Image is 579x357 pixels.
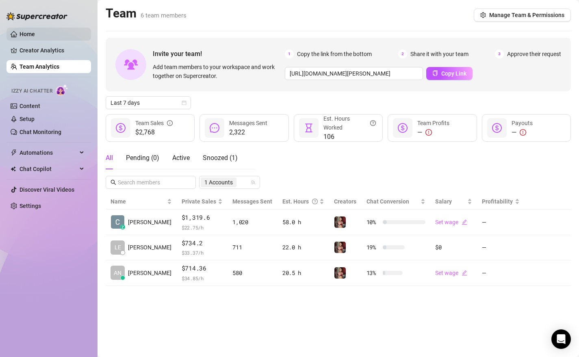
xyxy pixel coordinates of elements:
[20,103,40,109] a: Content
[114,268,121,277] span: AN
[512,120,533,126] span: Payouts
[182,100,186,105] span: calendar
[120,225,125,229] div: z
[210,123,219,133] span: message
[312,197,318,206] span: question-circle
[477,260,525,286] td: —
[167,119,173,128] span: info-circle
[20,31,35,37] a: Home
[56,84,68,96] img: AI Chatter
[20,203,41,209] a: Settings
[507,50,561,58] span: Approve their request
[480,12,486,18] span: setting
[323,132,376,142] span: 106
[106,194,177,210] th: Name
[20,162,77,175] span: Chat Copilot
[398,50,407,58] span: 2
[489,12,564,18] span: Manage Team & Permissions
[334,242,346,253] img: Demi
[126,153,159,163] div: Pending ( 0 )
[512,128,533,137] div: —
[128,243,171,252] span: [PERSON_NAME]
[329,194,361,210] th: Creators
[106,153,113,163] div: All
[20,129,61,135] a: Chat Monitoring
[232,268,273,277] div: 580
[128,218,171,227] span: [PERSON_NAME]
[285,50,294,58] span: 1
[229,128,267,137] span: 2,322
[334,216,346,228] img: Demi
[477,235,525,261] td: —
[282,243,325,252] div: 22.0 h
[135,128,173,137] span: $2,768
[282,218,325,227] div: 58.0 h
[203,154,238,162] span: Snoozed ( 1 )
[182,198,216,205] span: Private Sales
[304,123,314,133] span: hourglass
[11,87,52,95] span: Izzy AI Chatter
[20,44,85,57] a: Creator Analytics
[111,197,165,206] span: Name
[366,218,379,227] span: 10 %
[441,70,466,77] span: Copy Link
[492,123,502,133] span: dollar-circle
[435,219,467,225] a: Set wageedit
[118,178,184,187] input: Search members
[297,50,372,58] span: Copy the link from the bottom
[182,249,223,257] span: $ 33.37 /h
[477,210,525,235] td: —
[417,120,449,126] span: Team Profits
[11,149,17,156] span: thunderbolt
[425,129,432,136] span: exclamation-circle
[435,198,452,205] span: Salary
[182,264,223,273] span: $714.36
[282,268,325,277] div: 20.5 h
[153,63,282,80] span: Add team members to your workspace and work together on Supercreator.
[182,213,223,223] span: $1,319.6
[410,50,468,58] span: Share it with your team
[11,166,16,172] img: Chat Copilot
[366,243,379,252] span: 19 %
[551,329,571,349] div: Open Intercom Messenger
[435,243,472,252] div: $0
[141,12,186,19] span: 6 team members
[182,223,223,232] span: $ 22.75 /h
[417,128,449,137] div: —
[366,268,379,277] span: 13 %
[182,238,223,248] span: $734.2
[370,114,376,132] span: question-circle
[128,268,171,277] span: [PERSON_NAME]
[520,129,526,136] span: exclamation-circle
[111,97,186,109] span: Last 7 days
[20,146,77,159] span: Automations
[20,186,74,193] a: Discover Viral Videos
[135,119,173,128] div: Team Sales
[432,70,438,76] span: copy
[366,198,409,205] span: Chat Conversion
[232,218,273,227] div: 1,020
[116,123,126,133] span: dollar-circle
[495,50,504,58] span: 3
[115,243,121,252] span: LE
[229,120,267,126] span: Messages Sent
[111,215,124,229] img: Catherine Eliza…
[172,154,190,162] span: Active
[232,198,272,205] span: Messages Sent
[435,270,467,276] a: Set wageedit
[201,177,236,187] span: 1 Accounts
[204,178,233,187] span: 1 Accounts
[20,63,59,70] a: Team Analytics
[398,123,408,133] span: dollar-circle
[334,267,346,279] img: Demi
[182,274,223,282] span: $ 34.85 /h
[20,116,35,122] a: Setup
[323,114,376,132] div: Est. Hours Worked
[106,6,186,21] h2: Team
[474,9,571,22] button: Manage Team & Permissions
[111,180,116,185] span: search
[7,12,67,20] img: logo-BBDzfeDw.svg
[462,270,467,276] span: edit
[482,198,513,205] span: Profitability
[282,197,318,206] div: Est. Hours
